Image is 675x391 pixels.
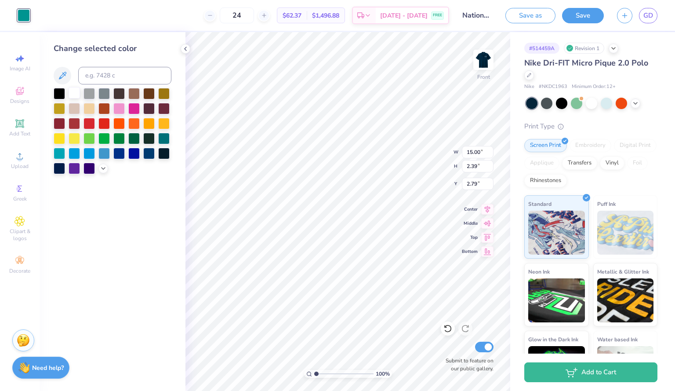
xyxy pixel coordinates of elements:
[614,139,657,152] div: Digital Print
[9,267,30,274] span: Decorate
[524,157,559,170] div: Applique
[627,157,648,170] div: Foil
[462,220,478,227] span: Middle
[32,364,64,372] strong: Need help?
[524,121,657,132] div: Print Type
[283,11,301,20] span: $62.37
[456,7,499,24] input: Untitled Design
[600,157,624,170] div: Vinyl
[441,357,494,373] label: Submit to feature on our public gallery.
[220,7,254,23] input: – –
[528,335,578,344] span: Glow in the Dark Ink
[528,346,585,390] img: Glow in the Dark Ink
[505,8,555,23] button: Save as
[528,267,550,276] span: Neon Ink
[9,130,30,137] span: Add Text
[462,248,478,255] span: Bottom
[54,43,171,55] div: Change selected color
[10,65,30,72] span: Image AI
[475,51,492,69] img: Front
[597,211,654,255] img: Puff Ink
[524,362,657,382] button: Add to Cart
[539,83,567,91] span: # NKDC1963
[312,11,339,20] span: $1,496.88
[528,278,585,322] img: Neon Ink
[4,228,35,242] span: Clipart & logos
[462,206,478,212] span: Center
[597,267,649,276] span: Metallic & Glitter Ink
[572,83,616,91] span: Minimum Order: 12 +
[570,139,611,152] div: Embroidery
[562,157,597,170] div: Transfers
[528,211,585,255] img: Standard
[380,11,428,20] span: [DATE] - [DATE]
[78,67,171,84] input: e.g. 7428 c
[597,346,654,390] img: Water based Ink
[10,98,29,105] span: Designs
[597,278,654,322] img: Metallic & Glitter Ink
[597,335,638,344] span: Water based Ink
[13,195,27,202] span: Greek
[528,199,552,208] span: Standard
[597,199,616,208] span: Puff Ink
[524,139,567,152] div: Screen Print
[433,12,442,18] span: FREE
[524,174,567,187] div: Rhinestones
[477,73,490,81] div: Front
[11,163,29,170] span: Upload
[376,370,390,378] span: 100 %
[462,234,478,241] span: Top
[524,83,534,91] span: Nike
